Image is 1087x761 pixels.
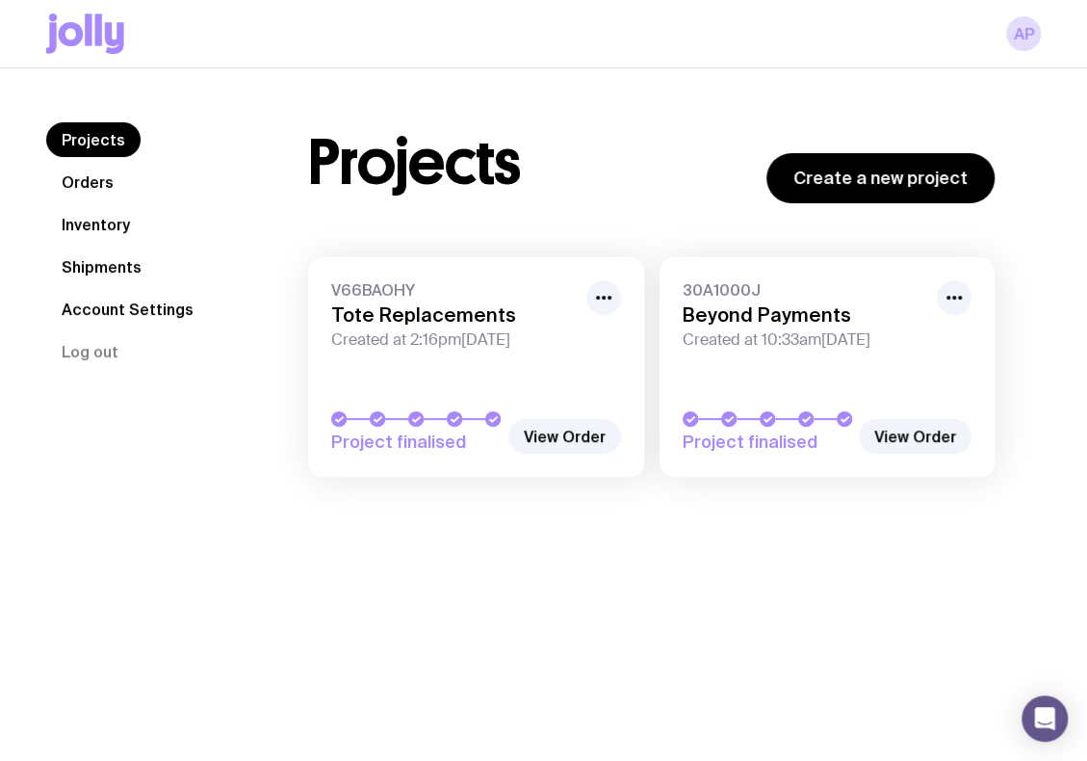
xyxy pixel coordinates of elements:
a: 30A1000JBeyond PaymentsCreated at 10:33am[DATE]Project finalised [660,257,996,477]
h3: Beyond Payments [683,303,926,327]
h3: Tote Replacements [331,303,575,327]
a: Create a new project [766,153,995,203]
a: Shipments [46,249,157,284]
span: 30A1000J [683,280,926,300]
a: View Order [859,419,971,454]
h1: Projects [308,132,521,194]
div: Open Intercom Messenger [1022,695,1068,742]
span: Project finalised [683,431,849,454]
a: Orders [46,165,129,199]
span: Project finalised [331,431,498,454]
a: V66BAOHYTote ReplacementsCreated at 2:16pm[DATE]Project finalised [308,257,644,477]
a: Inventory [46,207,145,242]
a: Account Settings [46,292,209,327]
button: Log out [46,334,134,369]
a: AP [1006,16,1041,51]
a: Projects [46,122,141,157]
span: Created at 10:33am[DATE] [683,330,926,350]
a: View Order [508,419,621,454]
span: V66BAOHY [331,280,575,300]
span: Created at 2:16pm[DATE] [331,330,575,350]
